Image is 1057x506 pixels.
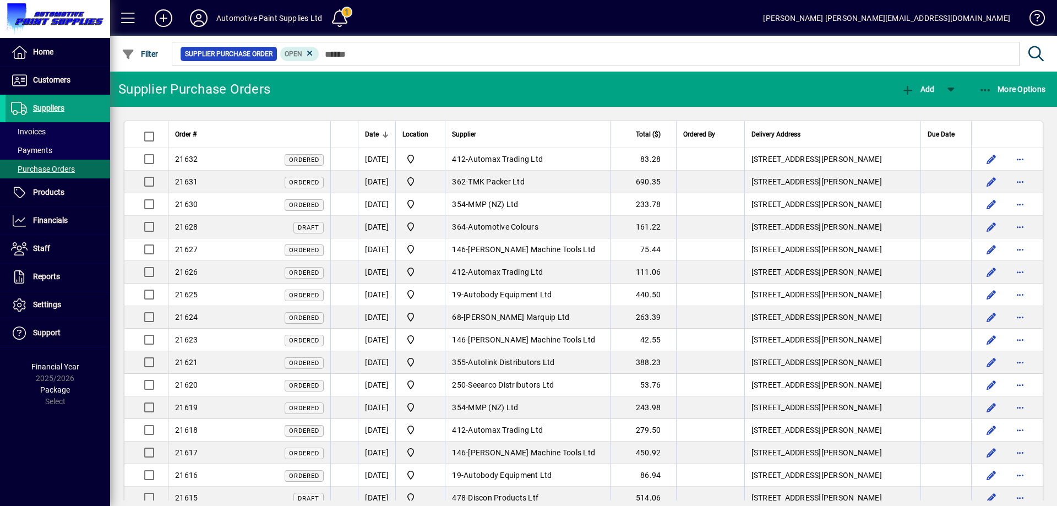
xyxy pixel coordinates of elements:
[610,396,676,419] td: 243.98
[40,385,70,394] span: Package
[289,382,319,389] span: Ordered
[452,222,466,231] span: 364
[617,128,671,140] div: Total ($)
[983,241,1000,258] button: Edit
[452,471,461,480] span: 19
[898,79,937,99] button: Add
[6,319,110,347] a: Support
[298,495,319,502] span: Draft
[289,427,319,434] span: Ordered
[289,450,319,457] span: Ordered
[744,261,920,284] td: [STREET_ADDRESS][PERSON_NAME]
[175,200,198,209] span: 21630
[33,244,50,253] span: Staff
[901,85,934,94] span: Add
[6,235,110,263] a: Staff
[118,80,270,98] div: Supplier Purchase Orders
[983,421,1000,439] button: Edit
[289,292,319,299] span: Ordered
[33,216,68,225] span: Financials
[6,179,110,206] a: Products
[6,160,110,178] a: Purchase Orders
[402,128,428,140] span: Location
[185,48,273,59] span: Supplier Purchase Order
[445,396,610,419] td: -
[445,216,610,238] td: -
[983,444,1000,461] button: Edit
[468,403,518,412] span: MMP (NZ) Ltd
[983,173,1000,191] button: Edit
[445,284,610,306] td: -
[6,141,110,160] a: Payments
[610,193,676,216] td: 233.78
[744,464,920,487] td: [STREET_ADDRESS][PERSON_NAME]
[983,466,1000,484] button: Edit
[11,146,52,155] span: Payments
[983,218,1000,236] button: Edit
[683,128,737,140] div: Ordered By
[175,313,198,322] span: 21624
[11,127,46,136] span: Invoices
[744,329,920,351] td: [STREET_ADDRESS][PERSON_NAME]
[358,306,395,329] td: [DATE]
[744,284,920,306] td: [STREET_ADDRESS][PERSON_NAME]
[358,238,395,261] td: [DATE]
[468,222,538,231] span: Automotive Colours
[402,243,438,256] span: Automotive Paint Supplies Ltd
[402,220,438,233] span: Automotive Paint Supplies Ltd
[468,268,543,276] span: Automax Trading Ltd
[468,155,543,164] span: Automax Trading Ltd
[744,306,920,329] td: [STREET_ADDRESS][PERSON_NAME]
[365,128,389,140] div: Date
[452,200,466,209] span: 354
[146,8,181,28] button: Add
[175,403,198,412] span: 21619
[402,469,438,482] span: Automotive Paint Supplies Ltd
[445,171,610,193] td: -
[610,148,676,171] td: 83.28
[976,79,1049,99] button: More Options
[175,358,198,367] span: 21621
[175,268,198,276] span: 21626
[402,401,438,414] span: Automotive Paint Supplies Ltd
[744,396,920,419] td: [STREET_ADDRESS][PERSON_NAME]
[175,128,197,140] span: Order #
[402,265,438,279] span: Automotive Paint Supplies Ltd
[289,360,319,367] span: Ordered
[33,328,61,337] span: Support
[175,426,198,434] span: 21618
[445,193,610,216] td: -
[744,148,920,171] td: [STREET_ADDRESS][PERSON_NAME]
[358,148,395,171] td: [DATE]
[1011,286,1029,303] button: More options
[1011,218,1029,236] button: More options
[445,329,610,351] td: -
[280,47,319,61] mat-chip: Completion Status: Open
[6,39,110,66] a: Home
[445,306,610,329] td: -
[358,351,395,374] td: [DATE]
[175,290,198,299] span: 21625
[452,290,461,299] span: 19
[445,374,610,396] td: -
[33,300,61,309] span: Settings
[298,224,319,231] span: Draft
[122,50,159,58] span: Filter
[358,374,395,396] td: [DATE]
[468,426,543,434] span: Automax Trading Ltd
[402,288,438,301] span: Automotive Paint Supplies Ltd
[744,442,920,464] td: [STREET_ADDRESS][PERSON_NAME]
[175,177,198,186] span: 21631
[1011,195,1029,213] button: More options
[175,448,198,457] span: 21617
[119,44,161,64] button: Filter
[610,374,676,396] td: 53.76
[610,261,676,284] td: 111.06
[402,128,438,140] div: Location
[452,268,466,276] span: 412
[452,313,461,322] span: 68
[402,378,438,391] span: Automotive Paint Supplies Ltd
[452,358,466,367] span: 355
[365,128,379,140] span: Date
[358,261,395,284] td: [DATE]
